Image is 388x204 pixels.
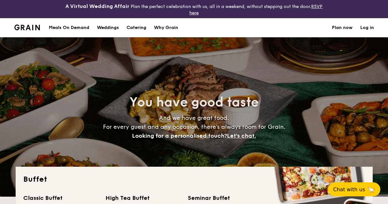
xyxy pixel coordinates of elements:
a: Log in [360,18,374,37]
a: Plan now [332,18,353,37]
div: Classic Buffet [23,193,98,202]
span: Let's chat. [227,132,256,139]
div: High Tea Buffet [106,193,180,202]
div: Plan the perfect celebration with us, all in a weekend, without stepping out the door. [65,3,323,16]
img: Grain [14,25,40,30]
div: Why Grain [154,18,178,37]
div: Weddings [97,18,119,37]
a: Logotype [14,25,40,30]
span: Chat with us [333,186,365,193]
a: Meals On Demand [45,18,93,37]
span: And we have great food. For every guest and any occasion, there’s always room for Grain. [103,114,285,139]
div: Meals On Demand [49,18,89,37]
span: Looking for a personalised touch? [132,132,227,139]
a: Weddings [93,18,123,37]
h1: Catering [127,18,146,37]
a: Catering [123,18,150,37]
h4: A Virtual Wedding Affair [65,3,129,10]
span: 🦙 [368,186,375,193]
h2: Buffet [23,174,365,185]
span: You have good taste [129,95,259,110]
button: Chat with us🦙 [328,182,380,196]
a: Why Grain [150,18,182,37]
div: Seminar Buffet [188,193,262,202]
